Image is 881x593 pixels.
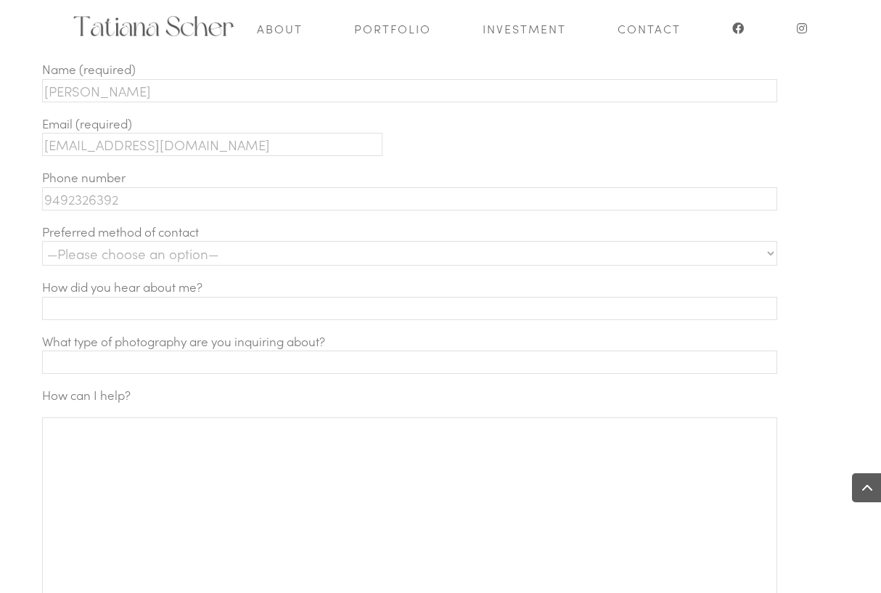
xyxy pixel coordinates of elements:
p: Name (required) [42,60,859,115]
p: Phone number [42,168,859,223]
p: Email (required) [42,115,859,169]
img: Elopement photography [73,16,235,36]
p: What type of photography are you inquiring about? [42,332,859,387]
p: Preferred method of contact [42,223,859,279]
p: How can I help? [42,386,859,417]
p: How did you hear about me? [42,278,859,332]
